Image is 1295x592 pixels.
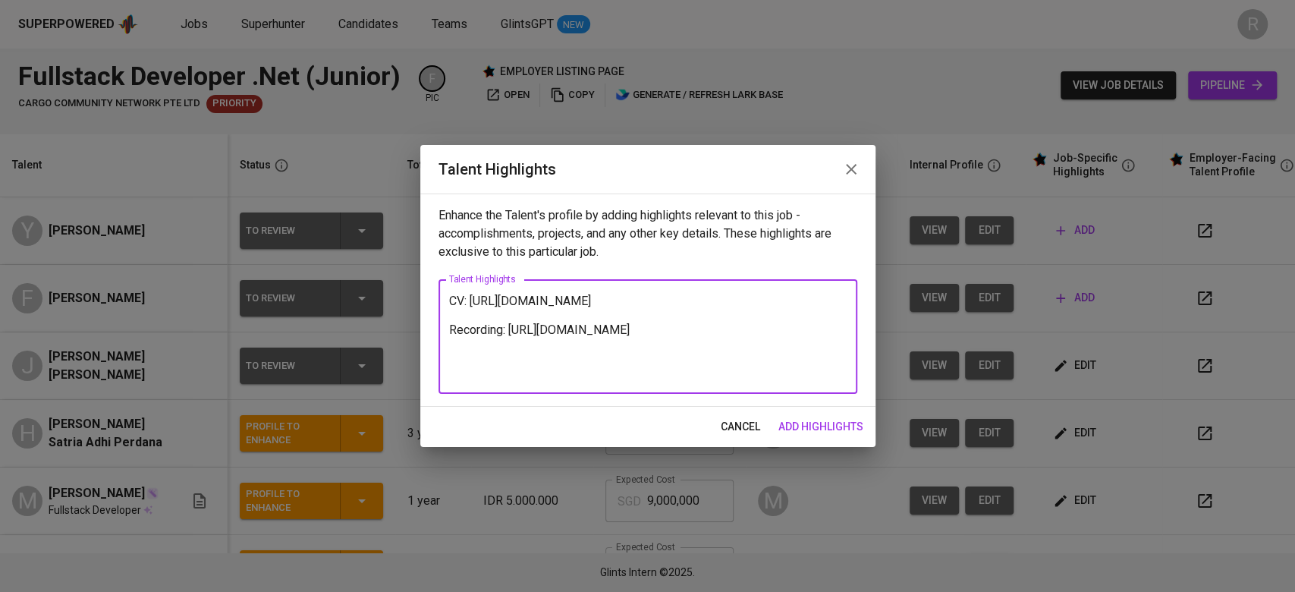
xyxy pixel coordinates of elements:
[438,157,857,181] h2: Talent Highlights
[721,417,760,436] span: cancel
[449,294,847,380] textarea: CV: [URL][DOMAIN_NAME] Recording: [URL][DOMAIN_NAME]
[778,417,863,436] span: add highlights
[772,413,869,441] button: add highlights
[715,413,766,441] button: cancel
[438,206,857,261] p: Enhance the Talent's profile by adding highlights relevant to this job - accomplishments, project...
